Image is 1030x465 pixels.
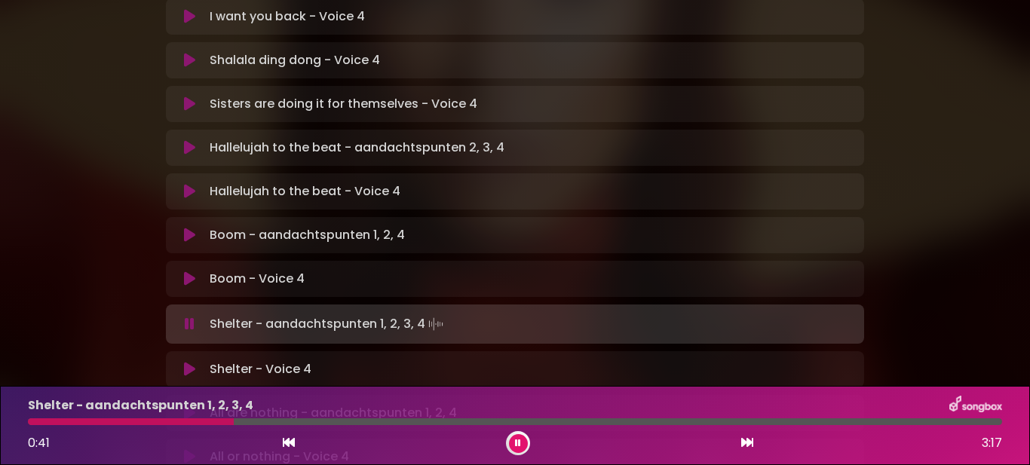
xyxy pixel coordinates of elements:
span: 0:41 [28,434,50,451]
p: Hallelujah to the beat - aandachtspunten 2, 3, 4 [210,139,504,157]
p: Boom - aandachtspunten 1, 2, 4 [210,226,405,244]
p: Shelter - aandachtspunten 1, 2, 3, 4 [28,396,253,415]
p: I want you back - Voice 4 [210,8,365,26]
img: waveform4.gif [425,314,446,335]
p: Sisters are doing it for themselves - Voice 4 [210,95,477,113]
p: Shelter - Voice 4 [210,360,311,378]
img: songbox-logo-white.png [949,396,1002,415]
span: 3:17 [982,434,1002,452]
p: Boom - Voice 4 [210,270,305,288]
p: Shalala ding dong - Voice 4 [210,51,380,69]
p: Hallelujah to the beat - Voice 4 [210,182,400,200]
p: Shelter - aandachtspunten 1, 2, 3, 4 [210,314,446,335]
